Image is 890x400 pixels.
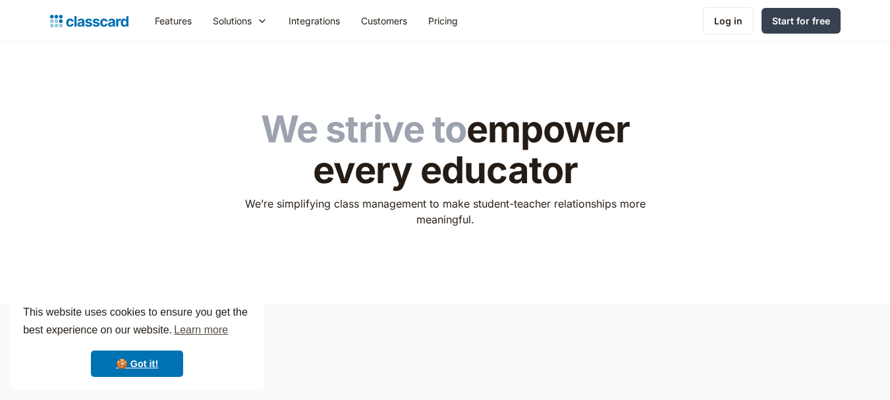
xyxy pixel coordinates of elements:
[350,6,418,36] a: Customers
[213,14,252,28] div: Solutions
[202,6,278,36] div: Solutions
[714,14,742,28] div: Log in
[11,292,264,389] div: cookieconsent
[418,6,468,36] a: Pricing
[236,196,654,227] p: We’re simplifying class management to make student-teacher relationships more meaningful.
[50,12,128,30] a: home
[172,320,230,340] a: learn more about cookies
[261,107,466,152] span: We strive to
[236,109,654,190] h1: empower every educator
[23,304,251,340] span: This website uses cookies to ensure you get the best experience on our website.
[144,6,202,36] a: Features
[703,7,754,34] a: Log in
[772,14,830,28] div: Start for free
[91,351,183,377] a: dismiss cookie message
[762,8,841,34] a: Start for free
[278,6,350,36] a: Integrations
